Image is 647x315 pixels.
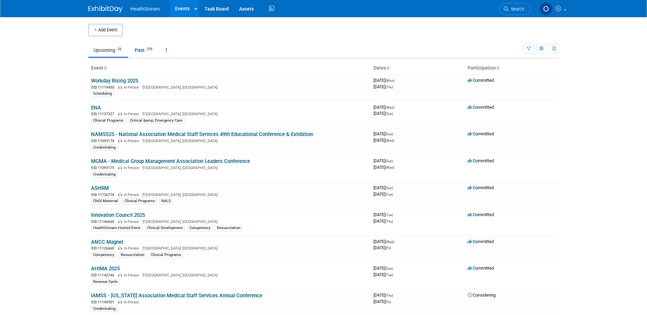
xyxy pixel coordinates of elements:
[124,166,141,170] span: In-Person
[118,85,122,89] img: In-Person Event
[124,112,141,116] span: In-Person
[385,139,394,142] span: (Wed)
[118,220,122,223] img: In-Person Event
[468,212,494,217] span: Committed
[91,138,368,144] div: [GEOGRAPHIC_DATA], [GEOGRAPHIC_DATA]
[118,300,122,303] img: In-Person Event
[468,158,494,163] span: Committed
[91,131,313,137] a: NAMSS25 - National Association Medical Staff Services 49th Educational Conference & Exhibition
[385,300,391,304] span: (Fri)
[394,266,395,271] span: -
[91,145,118,151] div: Credentialing
[91,245,368,251] div: [GEOGRAPHIC_DATA], [GEOGRAPHIC_DATA]
[118,112,122,115] img: In-Person Event
[373,158,395,163] span: [DATE]
[373,138,394,143] span: [DATE]
[159,198,173,204] div: NALS
[373,111,393,116] span: [DATE]
[468,239,494,244] span: Committed
[395,78,396,83] span: -
[91,198,120,204] div: Child Maternal
[395,239,396,244] span: -
[385,220,393,223] span: (Thu)
[91,78,138,84] a: Workday Rising 2025
[385,240,394,244] span: (Wed)
[91,158,250,164] a: MGMA - Medical Group Management Association Leaders Conference
[149,252,183,258] div: Clinical Programs
[118,193,122,196] img: In-Person Event
[385,166,394,169] span: (Wed)
[88,62,371,74] th: Event
[118,139,122,142] img: In-Person Event
[373,165,394,170] span: [DATE]
[394,158,395,163] span: -
[385,273,393,277] span: (Tue)
[509,6,524,12] span: Search
[373,185,395,190] span: [DATE]
[88,24,122,36] button: Add Event
[499,3,531,15] a: Search
[103,65,107,71] a: Sort by Event Name
[385,193,393,196] span: (Tue)
[91,306,118,312] div: Credentialing
[373,212,395,217] span: [DATE]
[91,91,114,97] div: Scheduling
[91,239,123,245] a: ANCC Magnet
[465,62,559,74] th: Participation
[91,193,117,197] span: EID: 11136774
[124,220,141,224] span: In-Person
[91,220,117,224] span: EID: 11146660
[373,245,391,250] span: [DATE]
[91,86,117,89] span: EID: 11119430
[385,246,391,250] span: (Fri)
[385,294,393,297] span: (Thu)
[91,105,101,111] a: ENA
[385,85,393,89] span: (Thu)
[91,292,262,299] a: IAMSS - [US_STATE] Association Medical Staff Services Annual Conference
[468,131,494,136] span: Committed
[118,273,122,276] img: In-Person Event
[394,292,395,298] span: -
[385,79,394,82] span: (Mon)
[395,105,396,110] span: -
[468,266,494,271] span: Committed
[373,84,393,89] span: [DATE]
[394,212,395,217] span: -
[91,171,118,178] div: Credentialing
[373,292,395,298] span: [DATE]
[145,225,185,231] div: Clinical Development
[468,292,496,298] span: Considering
[373,78,396,83] span: [DATE]
[91,279,120,285] div: Revenue Cycle
[468,78,494,83] span: Committed
[386,65,389,71] a: Sort by Start Date
[124,139,141,143] span: In-Person
[187,225,212,231] div: Competency
[91,246,117,250] span: EID: 11126660
[91,165,368,170] div: [GEOGRAPHIC_DATA], [GEOGRAPHIC_DATA]
[91,252,116,258] div: Competency
[215,225,242,231] div: Resuscitation
[128,118,185,124] div: Critical &amp; Emergency Care
[468,105,494,110] span: Committed
[385,106,394,109] span: (Wed)
[118,246,122,250] img: In-Person Event
[373,272,393,277] span: [DATE]
[91,111,368,117] div: [GEOGRAPHIC_DATA], [GEOGRAPHIC_DATA]
[91,212,145,218] a: Innovation Council 2025
[91,225,143,231] div: HealthStream Hosted Event
[130,44,159,57] a: Past270
[91,272,368,278] div: [GEOGRAPHIC_DATA], [GEOGRAPHIC_DATA]
[385,112,393,116] span: (Sun)
[91,112,117,116] span: EID: 11137327
[373,266,395,271] span: [DATE]
[131,6,160,12] span: HealthStream
[373,105,396,110] span: [DATE]
[124,300,141,304] span: In-Person
[540,2,553,15] img: Olivia Christopher
[394,131,395,136] span: -
[88,6,122,13] img: ExhibitDay
[122,198,157,204] div: Clinical Programs
[373,131,395,136] span: [DATE]
[468,185,494,190] span: Committed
